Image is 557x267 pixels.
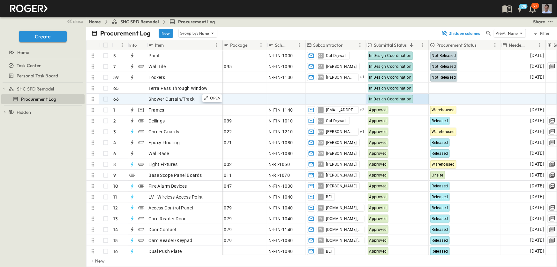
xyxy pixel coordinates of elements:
span: N-FIN-1040 [269,205,293,211]
span: Shower Curtain/Track [149,96,195,102]
span: Hidden [17,109,31,115]
span: [DATE] [530,171,544,179]
span: Warehoused [432,108,455,112]
button: Filter [530,29,552,38]
p: 6 [114,150,116,157]
span: N-FIN-1040 [269,248,293,255]
span: Card Reader Door [149,216,186,222]
span: 071 [224,139,232,146]
span: Frames [149,107,164,113]
span: [DATE] [530,106,544,114]
button: Menu [118,41,126,49]
button: New [159,29,173,38]
span: [EMAIL_ADDRESS][DOMAIN_NAME] [326,107,356,113]
span: Released [432,249,448,254]
button: Sort [165,42,172,49]
span: In Design Coordination [369,64,412,69]
span: N-FIN-1080 [269,139,293,146]
button: test [547,18,554,26]
span: [PERSON_NAME] [326,173,357,178]
span: Warehoused [432,130,455,134]
span: Not Released [432,53,456,58]
span: N-FIN-1140 [269,107,293,113]
span: Door Contact [149,226,177,233]
a: SHC SPD Remodel [111,19,159,25]
span: [DATE] [530,237,544,244]
span: Home [17,49,29,56]
span: [DOMAIN_NAME][EMAIL_ADDRESS][DOMAIN_NAME] [326,227,362,232]
span: [DATE] [530,52,544,59]
span: Cal Drywall [326,118,347,123]
span: Approved [369,206,387,210]
span: [PERSON_NAME] [326,129,356,134]
span: Approved [369,130,387,134]
button: close [64,17,85,26]
span: N-FIN-1030 [269,183,293,189]
span: Released [432,140,448,145]
img: Profile Picture [542,4,552,13]
a: Personal Task Board [1,71,83,80]
span: 095 [224,63,232,70]
span: Card Reader/Keypad [149,237,192,244]
span: Cal Drywall [326,53,347,58]
button: Menu [491,41,499,49]
span: 011 [224,172,232,178]
span: [DATE] [530,128,544,135]
span: [PERSON_NAME] [326,64,357,69]
button: Sort [478,42,485,49]
p: 16 [114,248,118,255]
span: [DATE] [530,193,544,200]
p: 12 [114,205,118,211]
span: Access Control Panel [149,205,193,211]
p: 13 [114,216,118,222]
p: View: [495,30,507,37]
span: BEI [326,194,332,200]
span: Released [432,206,448,210]
span: SHC SPD Remodel [120,19,159,25]
p: 4 [114,139,116,146]
span: close [73,18,83,25]
span: [DATE] [530,139,544,146]
span: Not Released [432,75,456,80]
button: 108 [514,3,526,14]
span: [DATE] [530,161,544,168]
span: N-RI-1070 [269,172,290,178]
span: N-FIN-1080 [269,150,293,157]
span: 079 [224,226,232,233]
span: In Design Coordination [369,86,412,90]
p: 14 [114,226,118,233]
button: Menu [419,41,426,49]
a: Procurement Log [1,95,83,104]
nav: breadcrumbs [89,19,219,25]
p: 10 [114,183,118,189]
p: 59 [114,74,119,81]
button: Menu [356,41,364,49]
span: Not Released [432,64,456,69]
span: [DATE] [530,247,544,255]
span: Released [432,227,448,232]
span: Approved [369,238,387,243]
span: 079 [224,205,232,211]
span: Dual Push Plate [149,248,182,255]
div: # [112,40,128,50]
p: None [508,30,518,36]
a: Task Center [1,61,83,70]
span: CD [318,55,323,56]
span: Corner Guards [149,129,179,135]
span: N-FIN-1000 [269,52,293,59]
span: Base Scope Panel Boards [149,172,202,178]
span: Lockers [149,74,165,81]
span: Approved [369,173,387,177]
button: Sort [529,42,536,49]
span: Released [432,238,448,243]
button: Sort [344,42,351,49]
p: 2 [114,118,116,124]
p: Procurement Status [436,42,477,48]
span: Ceilings [149,118,165,124]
